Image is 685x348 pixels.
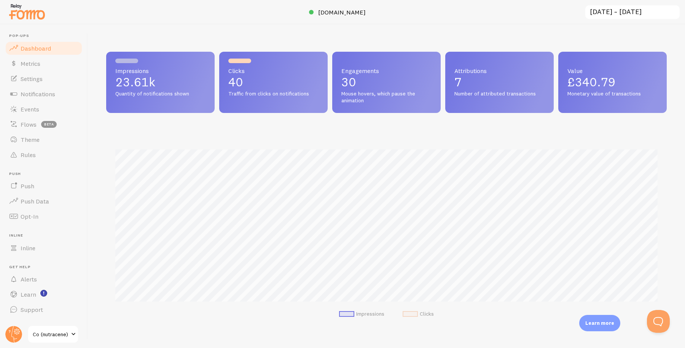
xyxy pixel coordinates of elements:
[5,102,83,117] a: Events
[5,287,83,302] a: Learn
[9,265,83,270] span: Get Help
[5,147,83,162] a: Rules
[21,244,35,252] span: Inline
[5,194,83,209] a: Push Data
[21,90,55,98] span: Notifications
[5,178,83,194] a: Push
[579,315,620,331] div: Learn more
[5,209,83,224] a: Opt-In
[341,76,432,88] p: 30
[567,68,658,74] span: Value
[33,330,69,339] span: Co (nutracene)
[21,151,36,159] span: Rules
[341,68,432,74] span: Engagements
[228,91,319,97] span: Traffic from clicks on notifications
[21,197,49,205] span: Push Data
[5,240,83,256] a: Inline
[5,86,83,102] a: Notifications
[454,76,545,88] p: 7
[21,291,36,298] span: Learn
[454,68,545,74] span: Attributions
[21,44,51,52] span: Dashboard
[115,76,205,88] p: 23.61k
[567,91,658,97] span: Monetary value of transactions
[40,290,47,297] svg: <p>Watch New Feature Tutorials!</p>
[454,91,545,97] span: Number of attributed transactions
[21,306,43,313] span: Support
[5,117,83,132] a: Flows beta
[647,310,670,333] iframe: Help Scout Beacon - Open
[341,91,432,104] span: Mouse hovers, which pause the animation
[21,136,40,143] span: Theme
[21,182,34,190] span: Push
[21,121,37,128] span: Flows
[115,91,205,97] span: Quantity of notifications shown
[9,172,83,176] span: Push
[9,33,83,38] span: Pop-ups
[115,68,205,74] span: Impressions
[228,68,319,74] span: Clicks
[5,71,83,86] a: Settings
[21,105,39,113] span: Events
[21,275,37,283] span: Alerts
[228,76,319,88] p: 40
[21,213,38,220] span: Opt-In
[21,60,40,67] span: Metrics
[567,75,615,89] span: £340.79
[9,233,83,238] span: Inline
[8,2,46,21] img: fomo-relay-logo-orange.svg
[21,75,43,83] span: Settings
[339,311,384,318] li: Impressions
[5,132,83,147] a: Theme
[5,302,83,317] a: Support
[27,325,79,343] a: Co (nutracene)
[41,121,57,128] span: beta
[5,56,83,71] a: Metrics
[403,311,434,318] li: Clicks
[5,272,83,287] a: Alerts
[5,41,83,56] a: Dashboard
[585,319,614,327] p: Learn more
